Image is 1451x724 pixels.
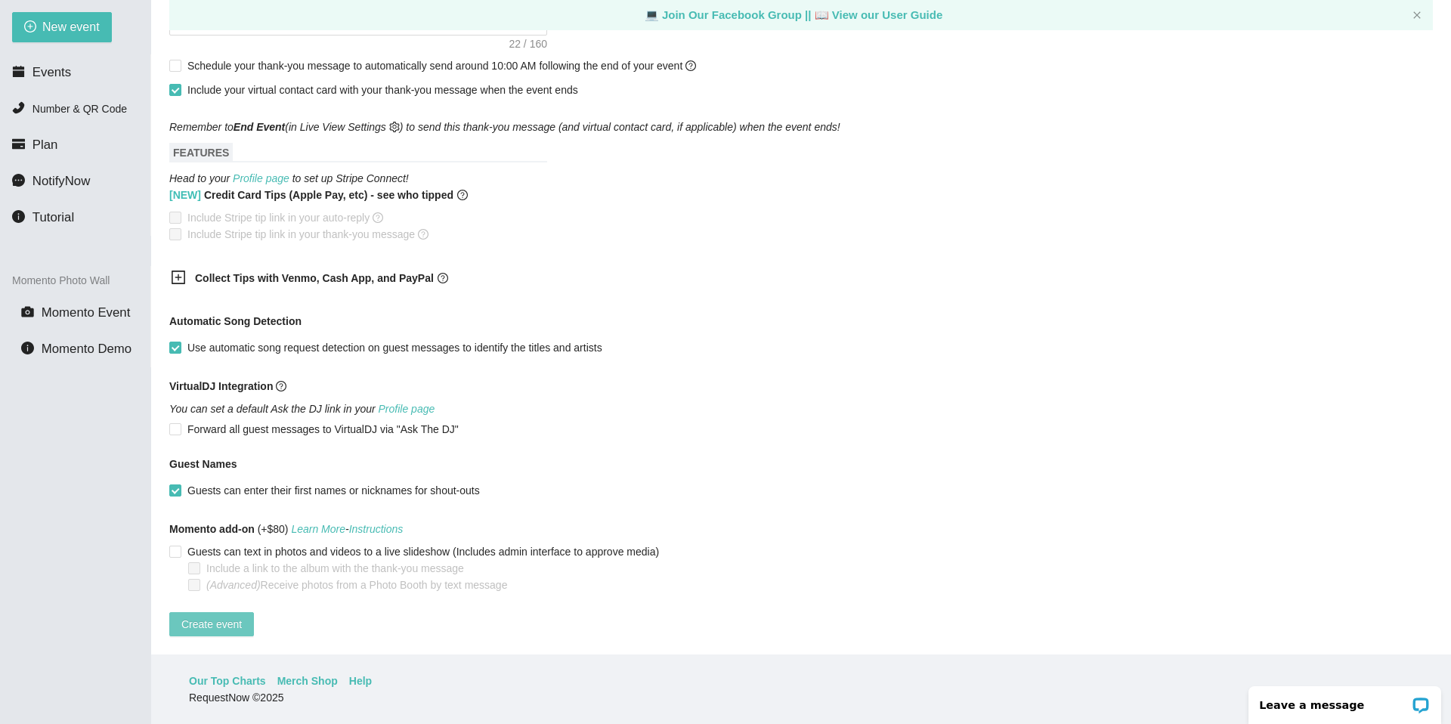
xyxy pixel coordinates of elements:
[645,8,815,21] a: laptop Join Our Facebook Group ||
[169,189,201,201] span: [NEW]
[169,521,403,537] span: (+$80)
[1412,11,1422,20] button: close
[815,8,829,21] span: laptop
[169,612,254,636] button: Create event
[181,616,242,633] span: Create event
[21,342,34,354] span: info-circle
[42,17,100,36] span: New event
[169,403,435,415] i: You can set a default Ask the DJ link in your
[277,673,338,689] a: Merch Shop
[169,458,237,470] b: Guest Names
[181,339,608,356] span: Use automatic song request detection on guest messages to identify the titles and artists
[187,84,578,96] span: Include your virtual contact card with your thank-you message when the event ends
[685,60,696,71] span: question-circle
[291,523,403,535] i: -
[171,270,186,285] span: plus-square
[12,101,25,114] span: phone
[169,313,302,330] b: Automatic Song Detection
[291,523,345,535] a: Learn More
[12,65,25,78] span: calendar
[42,305,131,320] span: Momento Event
[12,12,112,42] button: plus-circleNew event
[24,20,36,35] span: plus-circle
[815,8,943,21] a: laptop View our User Guide
[169,523,255,535] b: Momento add-on
[438,273,448,283] span: question-circle
[12,138,25,150] span: credit-card
[200,560,470,577] span: Include a link to the album with the thank-you message
[32,138,58,152] span: Plan
[21,305,34,318] span: camera
[169,187,453,203] b: Credit Card Tips (Apple Pay, etc) - see who tipped
[418,229,428,240] span: question-circle
[32,65,71,79] span: Events
[32,210,74,224] span: Tutorial
[181,482,486,499] span: Guests can enter their first names or nicknames for shout-outs
[169,172,409,184] i: Head to your to set up Stripe Connect!
[645,8,659,21] span: laptop
[349,523,404,535] a: Instructions
[457,187,468,203] span: question-circle
[200,577,513,593] span: Receive photos from a Photo Booth by text message
[373,212,383,223] span: question-circle
[189,689,1409,706] div: RequestNow © 2025
[169,143,233,162] span: FEATURES
[169,380,273,392] b: VirtualDJ Integration
[181,226,435,243] span: Include Stripe tip link in your thank-you message
[32,174,90,188] span: NotifyNow
[12,174,25,187] span: message
[159,261,537,298] div: Collect Tips with Venmo, Cash App, and PayPalquestion-circle
[234,121,285,133] b: End Event
[187,60,696,72] span: Schedule your thank-you message to automatically send around 10:00 AM following the end of your e...
[42,342,131,356] span: Momento Demo
[181,209,389,226] span: Include Stripe tip link in your auto-reply
[189,673,266,689] a: Our Top Charts
[12,210,25,223] span: info-circle
[195,272,434,284] b: Collect Tips with Venmo, Cash App, and PayPal
[276,381,286,391] span: question-circle
[32,103,127,115] span: Number & QR Code
[349,673,372,689] a: Help
[233,172,289,184] a: Profile page
[206,579,261,591] i: (Advanced)
[169,121,840,133] i: Remember to (in Live View Settings ) to send this thank-you message (and virtual contact card, if...
[379,403,435,415] a: Profile page
[181,421,465,438] span: Forward all guest messages to VirtualDJ via "Ask The DJ"
[181,543,665,560] span: Guests can text in photos and videos to a live slideshow (Includes admin interface to approve media)
[1239,676,1451,724] iframe: LiveChat chat widget
[389,122,400,132] span: setting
